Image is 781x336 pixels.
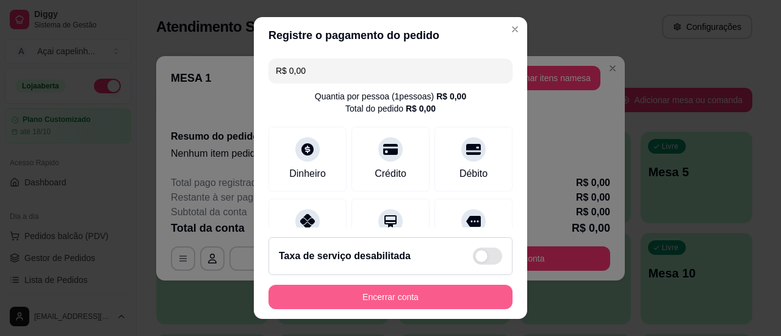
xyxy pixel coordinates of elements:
button: Encerrar conta [268,285,513,309]
div: Débito [459,166,488,181]
input: Ex.: hambúrguer de cordeiro [276,59,505,83]
div: Dinheiro [289,166,326,181]
div: R$ 0,00 [436,90,466,102]
div: R$ 0,00 [406,102,436,115]
h2: Taxa de serviço desabilitada [279,249,411,263]
div: Quantia por pessoa ( 1 pessoas) [315,90,466,102]
div: Total do pedido [345,102,436,115]
header: Registre o pagamento do pedido [254,17,527,54]
button: Close [505,20,525,39]
div: Crédito [375,166,406,181]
